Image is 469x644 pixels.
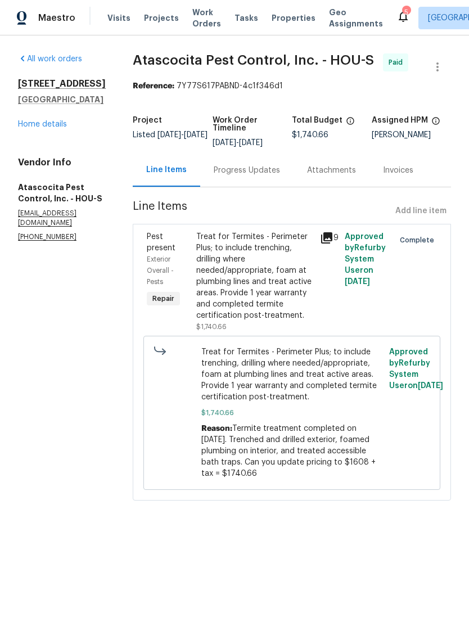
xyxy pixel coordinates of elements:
span: Maestro [38,12,75,24]
h5: Total Budget [292,116,342,124]
span: Complete [400,235,439,246]
h5: Atascocita Pest Control, Inc. - HOU-S [18,182,106,204]
span: Projects [144,12,179,24]
span: - [213,139,263,147]
div: Attachments [307,165,356,176]
div: 5 [402,7,410,18]
span: Line Items [133,201,391,222]
span: Termite treatment completed on [DATE]. Trenched and drilled exterior, foamed plumbing on interior... [201,425,376,478]
h5: Work Order Timeline [213,116,292,132]
span: Paid [389,57,407,68]
b: Reference: [133,82,174,90]
span: [DATE] [184,131,208,139]
div: Progress Updates [214,165,280,176]
span: [DATE] [345,278,370,286]
span: Treat for Termites - Perimeter Plus; to include trenching, drilling where needed/appropriate, foa... [201,346,383,403]
div: 9 [320,231,338,245]
span: [DATE] [418,382,443,390]
span: $1,740.66 [196,323,227,330]
span: Reason: [201,425,232,433]
div: [PERSON_NAME] [372,131,452,139]
div: Treat for Termites - Perimeter Plus; to include trenching, drilling where needed/appropriate, foa... [196,231,313,321]
span: Geo Assignments [329,7,383,29]
span: [DATE] [157,131,181,139]
a: All work orders [18,55,82,63]
h5: Assigned HPM [372,116,428,124]
span: Tasks [234,14,258,22]
div: 7Y77S617PABND-4c1f346d1 [133,80,451,92]
span: Listed [133,131,208,139]
span: The total cost of line items that have been proposed by Opendoor. This sum includes line items th... [346,116,355,131]
div: Line Items [146,164,187,175]
span: Approved by Refurby System User on [345,233,386,286]
span: Exterior Overall - Pests [147,256,174,285]
span: $1,740.66 [201,407,383,418]
a: Home details [18,120,67,128]
span: Visits [107,12,130,24]
span: Atascocita Pest Control, Inc. - HOU-S [133,53,374,67]
span: [DATE] [213,139,236,147]
span: Properties [272,12,315,24]
span: The hpm assigned to this work order. [431,116,440,131]
span: Pest present [147,233,175,252]
span: [DATE] [239,139,263,147]
span: $1,740.66 [292,131,328,139]
span: Work Orders [192,7,221,29]
div: Invoices [383,165,413,176]
span: Approved by Refurby System User on [389,348,443,390]
span: Repair [148,293,179,304]
h5: Project [133,116,162,124]
h4: Vendor Info [18,157,106,168]
span: - [157,131,208,139]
